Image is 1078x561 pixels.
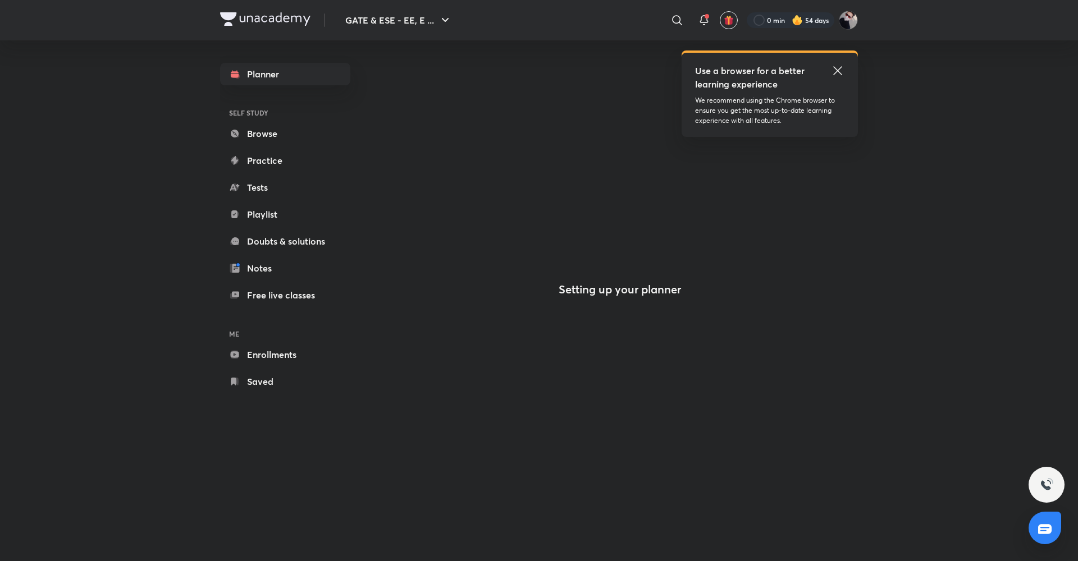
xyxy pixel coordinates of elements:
[695,64,807,91] h5: Use a browser for a better learning experience
[1040,478,1053,491] img: ttu
[839,11,858,30] img: Ashutosh Tripathi
[220,203,350,226] a: Playlist
[792,15,803,26] img: streak
[220,63,350,85] a: Planner
[695,95,844,126] p: We recommend using the Chrome browser to ensure you get the most up-to-date learning experience w...
[220,343,350,366] a: Enrollments
[220,12,310,29] a: Company Logo
[220,257,350,279] a: Notes
[220,122,350,145] a: Browse
[220,230,350,252] a: Doubts & solutions
[720,11,738,29] button: avatar
[220,284,350,306] a: Free live classes
[339,9,459,31] button: GATE & ESE - EE, E ...
[724,15,734,25] img: avatar
[220,149,350,172] a: Practice
[220,12,310,26] img: Company Logo
[220,324,350,343] h6: ME
[220,370,350,393] a: Saved
[559,283,681,296] h4: Setting up your planner
[220,176,350,199] a: Tests
[220,103,350,122] h6: SELF STUDY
